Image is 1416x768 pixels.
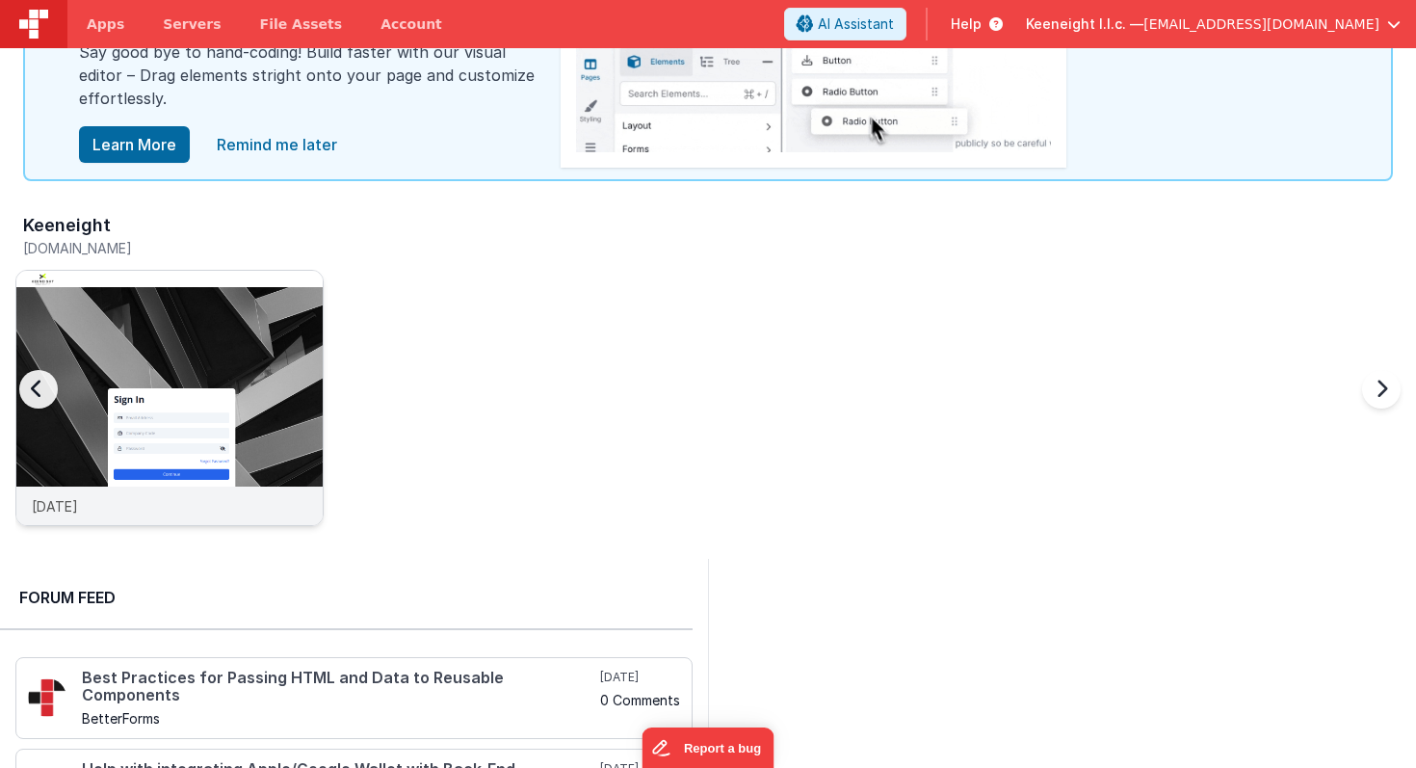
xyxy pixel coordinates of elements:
span: Servers [163,14,221,34]
span: [EMAIL_ADDRESS][DOMAIN_NAME] [1143,14,1379,34]
span: Keeneight l.l.c. — [1026,14,1143,34]
h5: [DOMAIN_NAME] [23,241,324,255]
h5: BetterForms [82,711,596,726]
a: Best Practices for Passing HTML and Data to Reusable Components BetterForms [DATE] 0 Comments [15,657,693,739]
button: Learn More [79,126,190,163]
h3: Keeneight [23,216,111,235]
h5: 0 Comments [600,693,680,707]
button: AI Assistant [784,8,906,40]
h5: [DATE] [600,670,680,685]
span: File Assets [260,14,343,34]
iframe: Marker.io feedback button [642,728,774,768]
a: close [205,125,349,164]
img: 295_2.png [28,678,66,717]
h4: Best Practices for Passing HTML and Data to Reusable Components [82,670,596,703]
span: Help [951,14,982,34]
span: AI Assistant [818,14,894,34]
button: Keeneight l.l.c. — [EMAIL_ADDRESS][DOMAIN_NAME] [1026,14,1401,34]
h2: Forum Feed [19,586,673,609]
span: Apps [87,14,124,34]
div: Say good bye to hand-coding! Build faster with our visual editor – Drag elements stright onto you... [79,40,541,125]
